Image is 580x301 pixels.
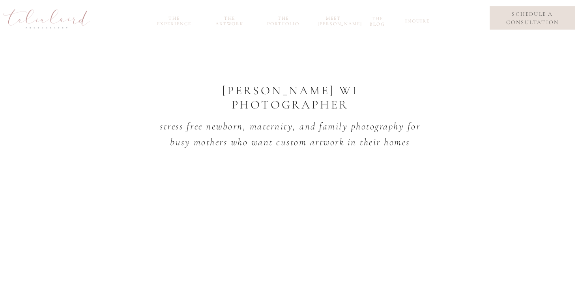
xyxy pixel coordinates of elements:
a: inquire [405,18,427,27]
h2: stress free newborn, maternity, and family photography for busy mothers who want custom artwork i... [155,118,425,157]
a: meet [PERSON_NAME] [318,15,349,24]
a: schedule a consultation [496,10,569,26]
a: the Artwork [211,15,249,24]
h1: [PERSON_NAME] wi Photographer [171,84,410,114]
a: the portfolio [264,15,302,24]
a: the blog [365,16,390,25]
a: the experience [153,15,195,24]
